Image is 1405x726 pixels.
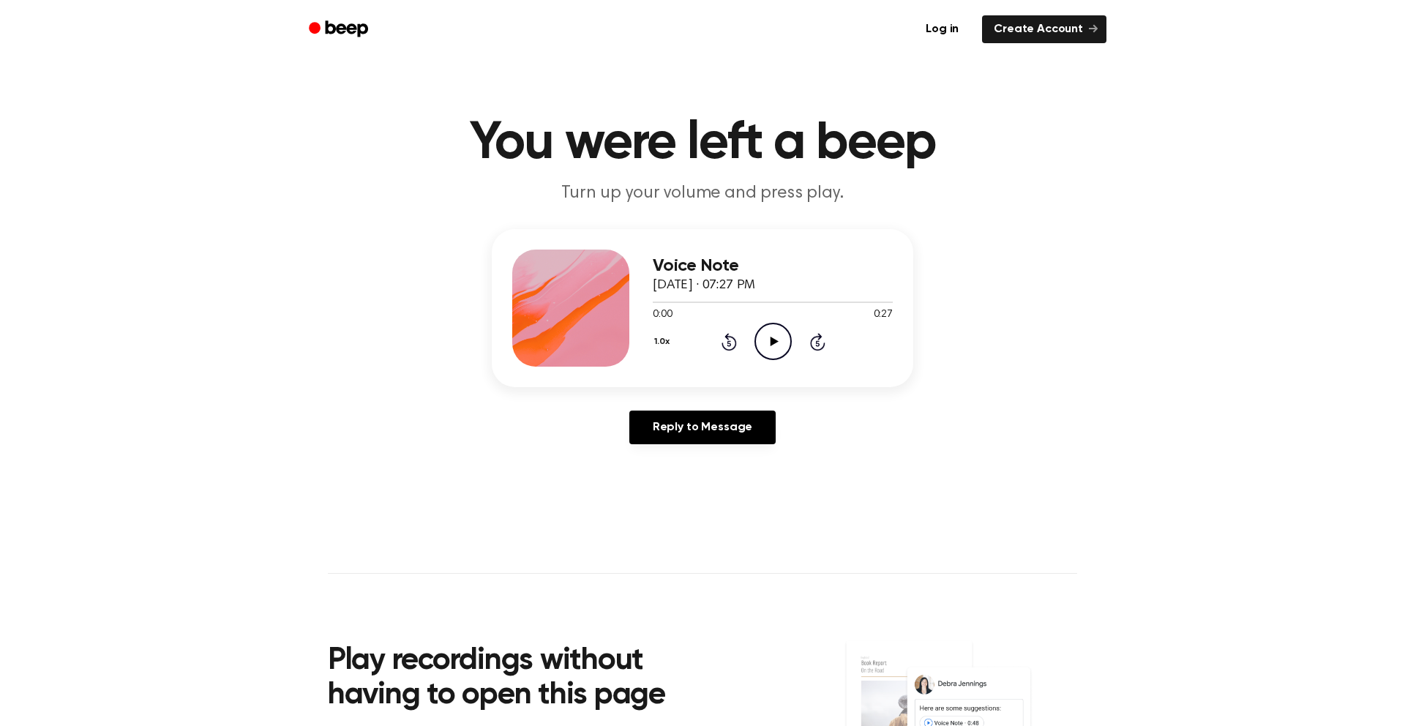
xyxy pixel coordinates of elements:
[874,307,893,323] span: 0:27
[328,644,722,714] h2: Play recordings without having to open this page
[328,117,1077,170] h1: You were left a beep
[653,307,672,323] span: 0:00
[421,181,983,206] p: Turn up your volume and press play.
[653,256,893,276] h3: Voice Note
[299,15,381,44] a: Beep
[653,279,755,292] span: [DATE] · 07:27 PM
[982,15,1106,43] a: Create Account
[911,12,973,46] a: Log in
[653,329,675,354] button: 1.0x
[629,411,776,444] a: Reply to Message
